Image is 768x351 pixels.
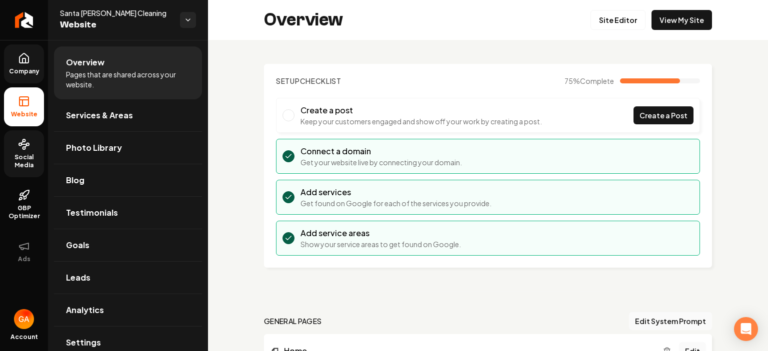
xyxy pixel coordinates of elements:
[66,142,122,154] span: Photo Library
[300,116,542,126] p: Keep your customers engaged and show off your work by creating a post.
[300,198,491,208] p: Get found on Google for each of the services you provide.
[54,262,202,294] a: Leads
[54,99,202,131] a: Services & Areas
[66,207,118,219] span: Testimonials
[4,44,44,83] a: Company
[66,337,101,349] span: Settings
[4,232,44,271] button: Ads
[66,272,90,284] span: Leads
[300,186,491,198] h3: Add services
[300,239,461,249] p: Show your service areas to get found on Google.
[4,153,44,169] span: Social Media
[66,304,104,316] span: Analytics
[54,164,202,196] a: Blog
[264,316,322,326] h2: general pages
[651,10,712,30] a: View My Site
[734,317,758,341] div: Open Intercom Messenger
[590,10,645,30] a: Site Editor
[54,197,202,229] a: Testimonials
[300,157,462,167] p: Get your website live by connecting your domain.
[14,309,34,329] img: Gonzalo Arcidiacono
[276,76,300,85] span: Setup
[14,309,34,329] button: Open user button
[66,69,190,89] span: Pages that are shared across your website.
[564,76,614,86] span: 75 %
[300,145,462,157] h3: Connect a domain
[54,132,202,164] a: Photo Library
[276,76,341,86] h2: Checklist
[639,110,687,121] span: Create a Post
[66,174,84,186] span: Blog
[4,130,44,177] a: Social Media
[580,76,614,85] span: Complete
[10,333,38,341] span: Account
[14,255,34,263] span: Ads
[4,181,44,228] a: GBP Optimizer
[60,8,172,18] span: Santa [PERSON_NAME] Cleaning
[60,18,172,32] span: Website
[4,204,44,220] span: GBP Optimizer
[629,312,712,330] button: Edit System Prompt
[54,229,202,261] a: Goals
[300,104,542,116] h3: Create a post
[633,106,693,124] a: Create a Post
[15,12,33,28] img: Rebolt Logo
[5,67,43,75] span: Company
[66,56,104,68] span: Overview
[66,109,133,121] span: Services & Areas
[7,110,41,118] span: Website
[300,227,461,239] h3: Add service areas
[264,10,343,30] h2: Overview
[54,294,202,326] a: Analytics
[66,239,89,251] span: Goals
